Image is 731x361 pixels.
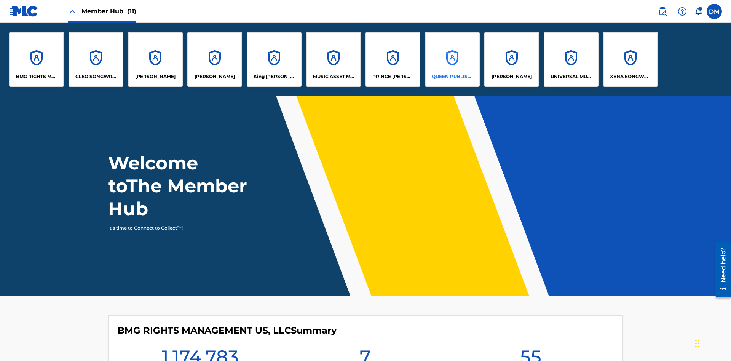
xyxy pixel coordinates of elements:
[675,4,690,19] div: Help
[544,32,599,87] a: AccountsUNIVERSAL MUSIC PUB GROUP
[254,73,295,80] p: King McTesterson
[69,32,123,87] a: AccountsCLEO SONGWRITER
[678,7,687,16] img: help
[9,6,38,17] img: MLC Logo
[710,239,731,301] iframe: Resource Center
[425,32,480,87] a: AccountsQUEEN PUBLISHA
[492,73,532,80] p: RONALD MCTESTERSON
[108,152,251,220] h1: Welcome to The Member Hub
[187,32,242,87] a: Accounts[PERSON_NAME]
[695,332,700,355] div: Drag
[247,32,302,87] a: AccountsKing [PERSON_NAME]
[313,73,354,80] p: MUSIC ASSET MANAGEMENT (MAM)
[195,73,235,80] p: EYAMA MCSINGER
[372,73,414,80] p: PRINCE MCTESTERSON
[306,32,361,87] a: AccountsMUSIC ASSET MANAGEMENT (MAM)
[365,32,420,87] a: AccountsPRINCE [PERSON_NAME]
[135,73,176,80] p: ELVIS COSTELLO
[551,73,592,80] p: UNIVERSAL MUSIC PUB GROUP
[658,7,667,16] img: search
[484,32,539,87] a: Accounts[PERSON_NAME]
[16,73,57,80] p: BMG RIGHTS MANAGEMENT US, LLC
[693,324,731,361] iframe: Chat Widget
[707,4,722,19] div: User Menu
[127,8,136,15] span: (11)
[610,73,651,80] p: XENA SONGWRITER
[81,7,136,16] span: Member Hub
[108,225,240,232] p: It's time to Connect to Collect™!
[655,4,670,19] a: Public Search
[68,7,77,16] img: Close
[694,8,702,15] div: Notifications
[75,73,117,80] p: CLEO SONGWRITER
[128,32,183,87] a: Accounts[PERSON_NAME]
[603,32,658,87] a: AccountsXENA SONGWRITER
[432,73,473,80] p: QUEEN PUBLISHA
[9,32,64,87] a: AccountsBMG RIGHTS MANAGEMENT US, LLC
[118,325,337,336] h4: BMG RIGHTS MANAGEMENT US, LLC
